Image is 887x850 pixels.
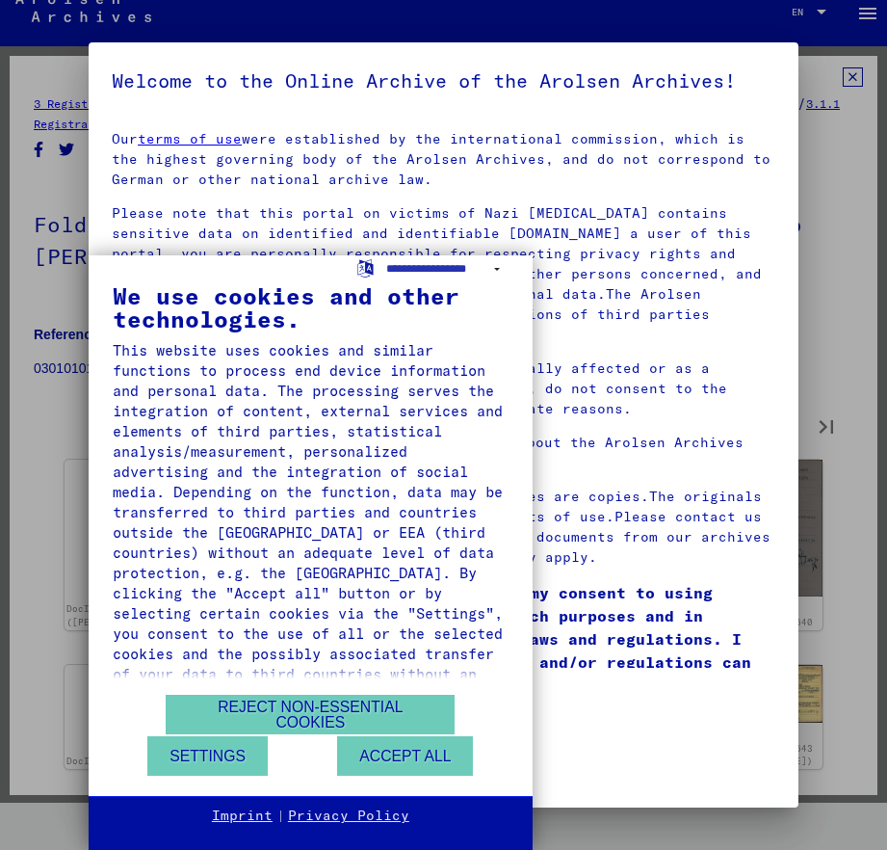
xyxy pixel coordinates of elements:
button: Settings [147,736,268,776]
button: Accept all [337,736,473,776]
button: Reject non-essential cookies [166,695,455,734]
a: Privacy Policy [288,807,409,826]
div: We use cookies and other technologies. [113,284,509,331]
a: Imprint [212,807,273,826]
div: This website uses cookies and similar functions to process end device information and personal da... [113,340,509,704]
